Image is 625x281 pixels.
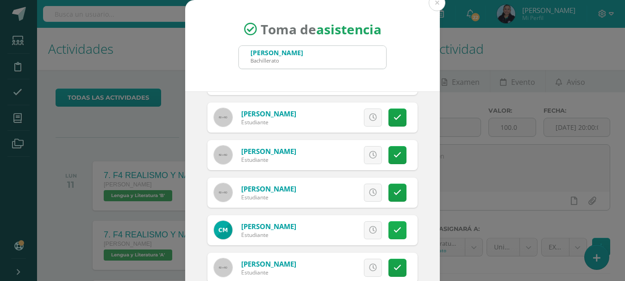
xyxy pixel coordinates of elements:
span: Toma de [261,20,381,38]
span: Excusa [320,259,345,276]
div: Estudiante [241,118,296,126]
img: 60x60 [214,108,232,127]
div: [PERSON_NAME] [250,48,303,57]
div: Estudiante [241,268,296,276]
span: Excusa [320,147,345,164]
img: 60x60 [214,146,232,164]
a: [PERSON_NAME] [241,147,296,156]
a: [PERSON_NAME] [241,184,296,193]
div: Bachillerato [250,57,303,64]
div: Estudiante [241,156,296,164]
a: [PERSON_NAME] [241,222,296,231]
img: a1b5f51081d0f18ff915779dd3f1cd7f.png [214,221,232,239]
a: [PERSON_NAME] [241,259,296,268]
div: Estudiante [241,193,296,201]
a: [PERSON_NAME] [241,109,296,118]
div: Estudiante [241,231,296,239]
img: 60x60 [214,183,232,202]
img: 60x60 [214,258,232,277]
span: Excusa [320,109,345,126]
strong: asistencia [316,20,381,38]
span: Excusa [320,184,345,201]
span: Excusa [320,222,345,239]
input: Busca un grado o sección aquí... [239,46,386,69]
